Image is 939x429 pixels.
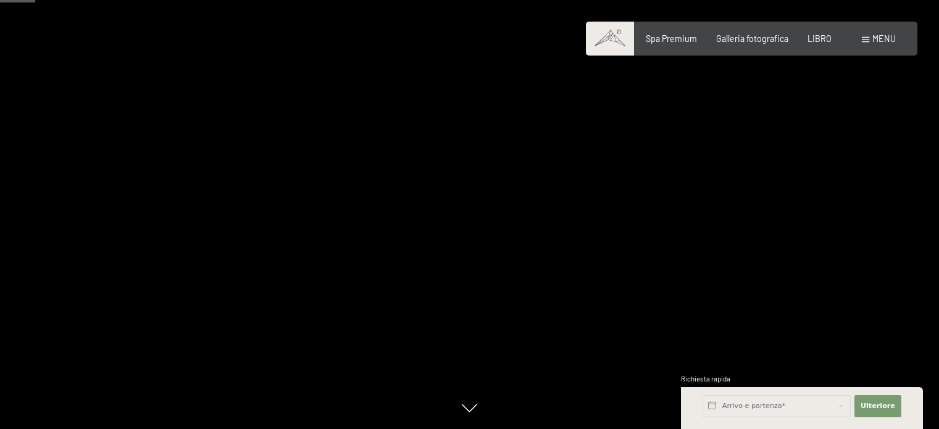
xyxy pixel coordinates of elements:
[681,375,730,383] font: Richiesta rapida
[861,402,895,410] font: Ulteriore
[854,395,901,417] button: Ulteriore
[808,33,832,44] a: LIBRO
[646,33,697,44] a: Spa Premium
[716,33,788,44] a: Galleria fotografica
[872,33,896,44] font: menu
